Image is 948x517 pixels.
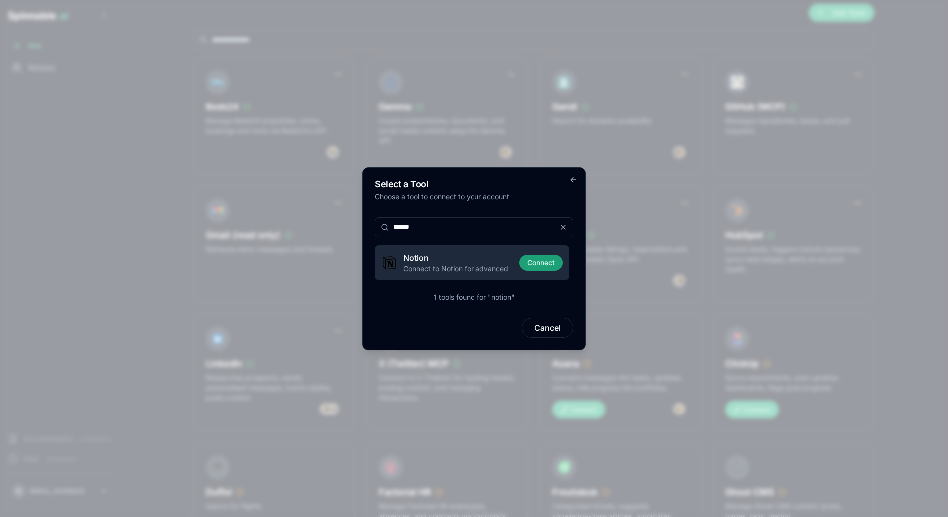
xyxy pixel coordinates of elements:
h2: Select a Tool [375,180,573,189]
img: notion icon [381,255,397,271]
button: Connect [519,255,563,271]
button: Cancel [522,318,573,338]
div: 1 tools found for "notion" [434,292,515,302]
p: Connect to Notion for advanced page and database management. [403,264,509,274]
span: Notion [403,252,429,264]
p: Choose a tool to connect to your account [375,192,573,202]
